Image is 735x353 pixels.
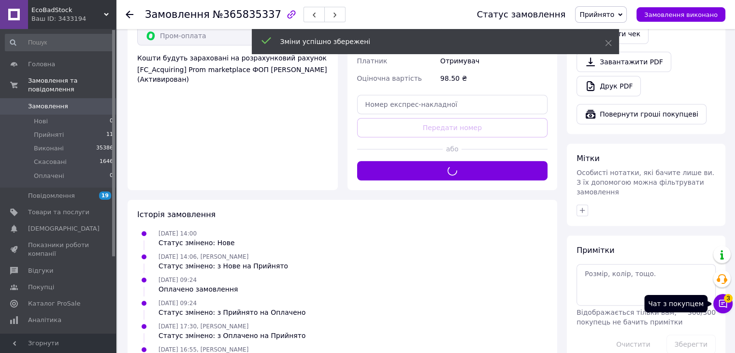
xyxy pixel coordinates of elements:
[28,299,80,308] span: Каталог ProSale
[159,277,197,283] span: [DATE] 09:24
[28,208,89,217] span: Товари та послуги
[28,316,61,324] span: Аналітика
[357,57,388,65] span: Платник
[688,309,716,316] span: 300 / 300
[31,6,104,15] span: EcoBadStock
[159,300,197,307] span: [DATE] 09:24
[724,294,733,303] span: 3
[159,284,238,294] div: Оплачено замовлення
[644,11,718,18] span: Замовлення виконано
[213,9,281,20] span: №365835337
[713,294,733,313] button: Чат з покупцем3
[100,158,113,166] span: 1646
[34,158,67,166] span: Скасовані
[34,144,64,153] span: Виконані
[145,9,210,20] span: Замовлення
[644,295,707,312] div: Чат з покупцем
[137,53,328,84] div: Кошти будуть зараховані на розрахунковий рахунок
[28,224,100,233] span: [DEMOGRAPHIC_DATA]
[28,332,89,350] span: Інструменти веб-майстра та SEO
[159,323,248,330] span: [DATE] 17:30, [PERSON_NAME]
[28,76,116,94] span: Замовлення та повідомлення
[137,210,216,219] span: Історія замовлення
[159,253,248,260] span: [DATE] 14:06, [PERSON_NAME]
[576,76,641,96] a: Друк PDF
[110,117,113,126] span: 0
[159,346,248,353] span: [DATE] 16:55, [PERSON_NAME]
[576,309,682,326] span: Відображається тільки вам, покупець не бачить примітки
[438,52,549,70] div: Отримувач
[137,65,328,84] div: [FC_Acquiring] Prom marketplace ФОП [PERSON_NAME] (Активирован)
[28,60,55,69] span: Головна
[159,331,305,340] div: Статус змінено: з Оплачено на Прийнято
[126,10,133,19] div: Повернутися назад
[159,308,305,317] div: Статус змінено: з Прийнято на Оплачено
[636,7,725,22] button: Замовлення виконано
[34,172,64,180] span: Оплачені
[28,191,75,200] span: Повідомлення
[159,238,235,248] div: Статус змінено: Нове
[576,52,671,72] a: Завантажити PDF
[357,95,548,114] input: Номер експрес-накладної
[159,261,288,271] div: Статус змінено: з Нове на Прийнято
[5,34,114,51] input: Пошук
[99,191,111,200] span: 19
[280,37,581,46] div: Зміни успішно збережені
[159,230,197,237] span: [DATE] 14:00
[576,104,706,124] button: Повернути гроші покупцеві
[576,169,714,196] span: Особисті нотатки, які бачите лише ви. З їх допомогою можна фільтрувати замовлення
[28,266,53,275] span: Відгуки
[443,144,461,154] span: або
[576,246,614,255] span: Примітки
[477,10,566,19] div: Статус замовлення
[34,131,64,139] span: Прийняті
[110,172,113,180] span: 0
[96,144,113,153] span: 35386
[28,283,54,292] span: Покупці
[28,241,89,258] span: Показники роботи компанії
[34,117,48,126] span: Нові
[106,131,113,139] span: 11
[579,11,614,18] span: Прийнято
[31,15,116,23] div: Ваш ID: 3433194
[576,154,600,163] span: Мітки
[357,74,422,82] span: Оціночна вартість
[438,70,549,87] div: 98.50 ₴
[28,102,68,111] span: Замовлення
